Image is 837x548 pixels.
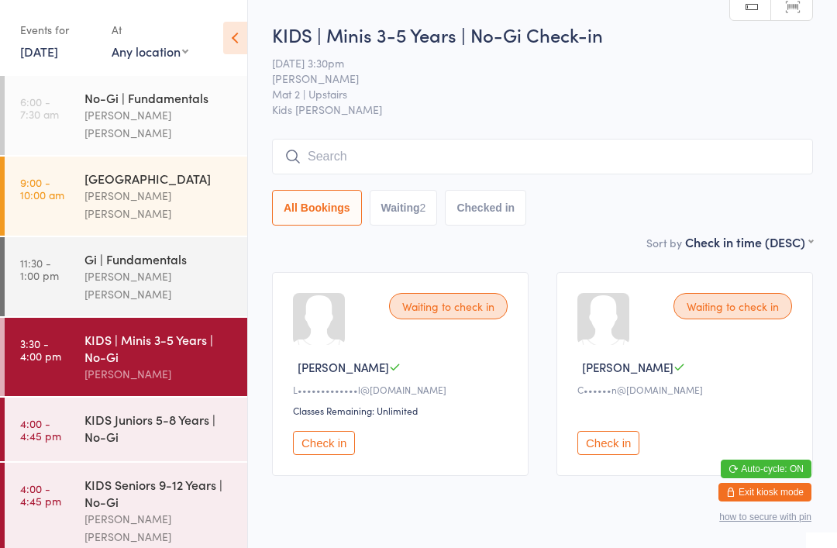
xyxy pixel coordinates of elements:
div: [PERSON_NAME] [PERSON_NAME] [84,267,234,303]
time: 4:00 - 4:45 pm [20,482,61,507]
span: Kids [PERSON_NAME] [272,102,813,117]
button: Exit kiosk mode [718,483,811,501]
div: At [112,17,188,43]
a: 4:00 -4:45 pmKIDS Juniors 5-8 Years | No-Gi [5,398,247,461]
span: Mat 2 | Upstairs [272,86,789,102]
div: No-Gi | Fundamentals [84,89,234,106]
time: 4:00 - 4:45 pm [20,417,61,442]
button: Check in [577,431,639,455]
span: [PERSON_NAME] [272,71,789,86]
time: 6:00 - 7:30 am [20,95,59,120]
div: KIDS Seniors 9-12 Years | No-Gi [84,476,234,510]
div: C••••••n@[DOMAIN_NAME] [577,383,797,396]
label: Sort by [646,235,682,250]
div: [PERSON_NAME] [PERSON_NAME] [84,510,234,546]
button: Auto-cycle: ON [721,460,811,478]
span: [PERSON_NAME] [298,359,389,375]
button: Checked in [445,190,526,226]
div: Check in time (DESC) [685,233,813,250]
button: Waiting2 [370,190,438,226]
button: All Bookings [272,190,362,226]
a: 9:00 -10:00 am[GEOGRAPHIC_DATA][PERSON_NAME] [PERSON_NAME] [5,157,247,236]
input: Search [272,139,813,174]
time: 9:00 - 10:00 am [20,176,64,201]
div: Waiting to check in [389,293,508,319]
time: 11:30 - 1:00 pm [20,257,59,281]
a: [DATE] [20,43,58,60]
div: Events for [20,17,96,43]
a: 11:30 -1:00 pmGi | Fundamentals[PERSON_NAME] [PERSON_NAME] [5,237,247,316]
button: how to secure with pin [719,512,811,522]
a: 3:30 -4:00 pmKIDS | Minis 3-5 Years | No-Gi[PERSON_NAME] [5,318,247,396]
div: Waiting to check in [673,293,792,319]
div: [GEOGRAPHIC_DATA] [84,170,234,187]
div: [PERSON_NAME] [84,365,234,383]
div: [PERSON_NAME] [PERSON_NAME] [84,106,234,142]
div: Classes Remaining: Unlimited [293,404,512,417]
div: 2 [420,202,426,214]
div: [PERSON_NAME] [PERSON_NAME] [84,187,234,222]
div: Gi | Fundamentals [84,250,234,267]
span: [PERSON_NAME] [582,359,673,375]
div: Any location [112,43,188,60]
h2: KIDS | Minis 3-5 Years | No-Gi Check-in [272,22,813,47]
div: L•••••••••••••l@[DOMAIN_NAME] [293,383,512,396]
div: KIDS | Minis 3-5 Years | No-Gi [84,331,234,365]
div: KIDS Juniors 5-8 Years | No-Gi [84,411,234,445]
span: [DATE] 3:30pm [272,55,789,71]
button: Check in [293,431,355,455]
time: 3:30 - 4:00 pm [20,337,61,362]
a: 6:00 -7:30 amNo-Gi | Fundamentals[PERSON_NAME] [PERSON_NAME] [5,76,247,155]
